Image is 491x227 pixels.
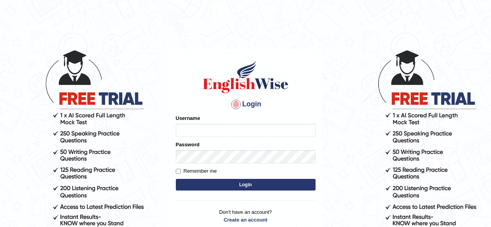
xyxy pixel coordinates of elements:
[176,114,200,122] label: Username
[176,98,316,111] h4: Login
[176,216,316,224] a: Create an account
[176,169,181,174] input: Remember me
[176,141,200,148] label: Password
[176,179,316,191] button: Login
[201,59,290,94] img: Logo of English Wise sign in for intelligent practice with AI
[176,167,217,175] label: Remember me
